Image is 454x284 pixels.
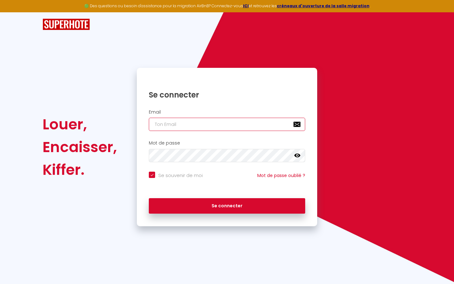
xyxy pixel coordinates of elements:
[43,19,90,30] img: SuperHote logo
[149,140,305,146] h2: Mot de passe
[257,172,305,179] a: Mot de passe oublié ?
[43,113,117,136] div: Louer,
[43,136,117,158] div: Encaisser,
[149,90,305,100] h1: Se connecter
[277,3,370,9] a: créneaux d'ouverture de la salle migration
[43,158,117,181] div: Kiffer.
[149,118,305,131] input: Ton Email
[149,198,305,214] button: Se connecter
[5,3,24,21] button: Ouvrir le widget de chat LiveChat
[243,3,249,9] a: ICI
[149,109,305,115] h2: Email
